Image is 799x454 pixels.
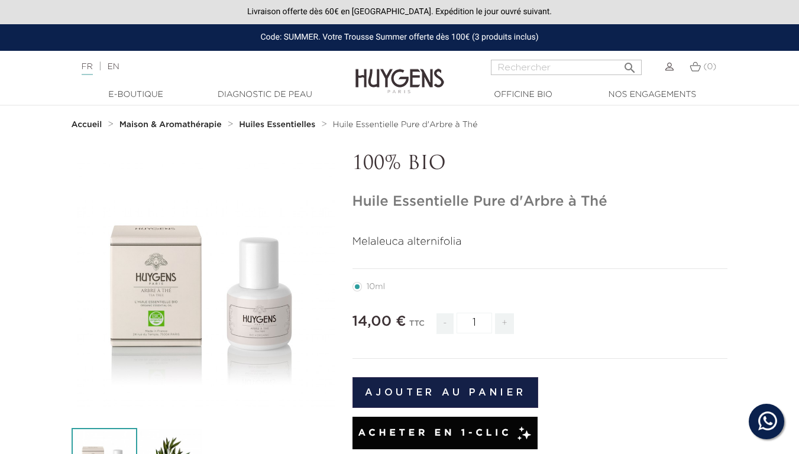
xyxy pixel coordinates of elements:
[352,282,399,291] label: 10ml
[72,120,105,129] a: Accueil
[352,377,539,408] button: Ajouter au panier
[352,314,406,329] span: 14,00 €
[352,193,728,210] h1: Huile Essentielle Pure d'Arbre à Thé
[82,63,93,75] a: FR
[703,63,716,71] span: (0)
[593,89,711,101] a: Nos engagements
[119,120,225,129] a: Maison & Aromathérapie
[239,120,318,129] a: Huiles Essentielles
[76,60,324,74] div: |
[239,121,315,129] strong: Huiles Essentielles
[491,60,642,75] input: Rechercher
[457,313,492,333] input: Quantité
[107,63,119,71] a: EN
[352,234,728,250] p: Melaleuca alternifolia
[409,311,425,343] div: TTC
[464,89,583,101] a: Officine Bio
[352,153,728,176] p: 100% BIO
[623,57,637,72] i: 
[77,89,195,101] a: E-Boutique
[436,313,453,334] span: -
[333,120,478,129] a: Huile Essentielle Pure d'Arbre à Thé
[495,313,514,334] span: +
[72,121,102,129] strong: Accueil
[619,56,641,72] button: 
[119,121,222,129] strong: Maison & Aromathérapie
[206,89,324,101] a: Diagnostic de peau
[333,121,478,129] span: Huile Essentielle Pure d'Arbre à Thé
[355,50,444,95] img: Huygens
